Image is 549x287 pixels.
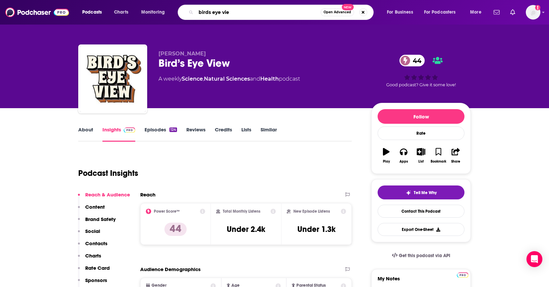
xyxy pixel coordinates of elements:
button: Export One-Sheet [378,223,464,236]
button: open menu [78,7,110,18]
div: List [418,160,424,164]
h3: Under 1.3k [297,224,335,234]
div: Bookmark [431,160,446,164]
span: Logged in as rowan.sullivan [526,5,540,20]
img: Podchaser Pro [124,127,135,133]
div: Open Intercom Messenger [526,251,542,267]
span: [PERSON_NAME] [158,50,206,57]
button: Charts [78,252,101,265]
img: Podchaser Pro [457,272,468,278]
a: Credits [215,126,232,142]
span: , [203,76,204,82]
span: Monitoring [141,8,165,17]
a: InsightsPodchaser Pro [102,126,135,142]
button: open menu [420,7,465,18]
p: Rate Card [85,265,110,271]
div: 44Good podcast? Give it some love! [371,50,471,92]
button: Share [447,144,464,168]
a: Show notifications dropdown [491,7,502,18]
button: Apps [395,144,412,168]
button: Content [78,204,105,216]
a: Show notifications dropdown [508,7,518,18]
p: Contacts [85,240,107,247]
a: 44 [399,55,425,66]
h2: New Episode Listens [293,209,330,214]
button: List [412,144,430,168]
img: tell me why sparkle [406,190,411,195]
button: Bookmark [430,144,447,168]
a: Lists [241,126,251,142]
a: Contact This Podcast [378,205,464,218]
p: Sponsors [85,277,107,283]
div: Apps [399,160,408,164]
img: Podchaser - Follow, Share and Rate Podcasts [5,6,69,19]
h3: Under 2.4k [227,224,265,234]
p: Social [85,228,100,234]
p: Content [85,204,105,210]
button: Open AdvancedNew [321,8,354,16]
div: Share [451,160,460,164]
button: Show profile menu [526,5,540,20]
button: Follow [378,109,464,124]
div: Rate [378,126,464,140]
a: Similar [261,126,277,142]
button: Contacts [78,240,107,252]
span: and [250,76,260,82]
p: Charts [85,252,101,259]
span: Open Advanced [324,11,351,14]
a: Science [182,76,203,82]
span: Good podcast? Give it some love! [386,82,456,87]
h2: Power Score™ [154,209,180,214]
button: Brand Safety [78,216,116,228]
a: Charts [110,7,132,18]
input: Search podcasts, credits, & more... [196,7,321,18]
span: New [342,4,354,10]
h2: Reach [140,191,155,198]
a: About [78,126,93,142]
div: A weekly podcast [158,75,300,83]
button: open menu [382,7,421,18]
img: User Profile [526,5,540,20]
a: Natural Sciences [204,76,250,82]
button: open menu [137,7,173,18]
button: Social [78,228,100,240]
a: Health [260,76,279,82]
p: Brand Safety [85,216,116,222]
a: Episodes124 [145,126,177,142]
svg: Add a profile image [535,5,540,10]
a: Reviews [186,126,206,142]
div: Search podcasts, credits, & more... [184,5,380,20]
button: open menu [465,7,490,18]
span: More [470,8,481,17]
h2: Audience Demographics [140,266,201,272]
h1: Podcast Insights [78,168,138,178]
button: Rate Card [78,265,110,277]
p: 44 [164,223,187,236]
p: Reach & Audience [85,191,130,198]
span: 44 [406,55,425,66]
span: Podcasts [82,8,102,17]
span: For Business [387,8,413,17]
h2: Total Monthly Listens [223,209,260,214]
span: Tell Me Why [414,190,437,195]
span: For Podcasters [424,8,456,17]
button: Reach & Audience [78,191,130,204]
label: My Notes [378,275,464,287]
div: 124 [169,127,177,132]
button: tell me why sparkleTell Me Why [378,185,464,199]
button: Play [378,144,395,168]
img: Bird’s Eye View [80,46,146,112]
a: Get this podcast via API [387,248,456,264]
div: Play [383,160,390,164]
span: Charts [114,8,128,17]
a: Pro website [457,271,468,278]
span: Get this podcast via API [399,253,450,258]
